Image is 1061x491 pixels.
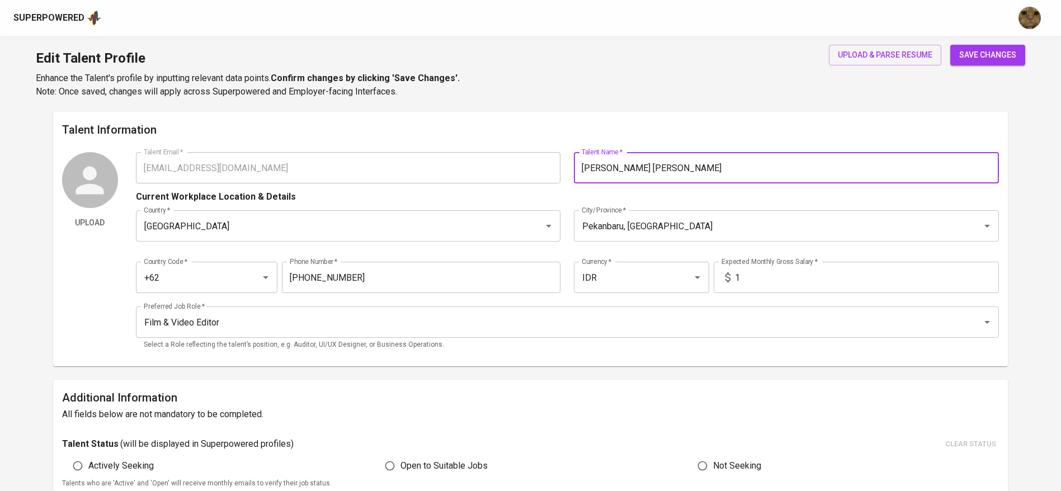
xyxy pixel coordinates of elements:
p: Enhance the Talent's profile by inputting relevant data points. Note: Once saved, changes will ap... [36,72,460,98]
h6: All fields below are not mandatory to be completed. [62,407,999,422]
p: Current Workplace Location & Details [136,190,296,204]
p: Talent Status [62,437,119,451]
b: Confirm changes by clicking 'Save Changes'. [271,73,460,83]
span: Actively Seeking [88,459,154,473]
span: Not Seeking [713,459,761,473]
button: Open [258,270,273,285]
img: app logo [87,10,102,26]
p: Talents who are 'Active' and 'Open' will receive monthly emails to verify their job status. [62,478,999,489]
button: Upload [62,213,118,233]
span: save changes [959,48,1016,62]
button: Open [690,270,705,285]
p: ( will be displayed in Superpowered profiles ) [120,437,294,451]
button: Open [979,314,995,330]
button: Open [979,218,995,234]
span: Upload [67,216,114,230]
span: Open to Suitable Jobs [400,459,488,473]
button: upload & parse resume [829,45,941,65]
h6: Additional Information [62,389,999,407]
a: Superpoweredapp logo [13,10,102,26]
span: upload & parse resume [838,48,932,62]
img: ec6c0910-f960-4a00-a8f8-c5744e41279e.jpg [1018,7,1041,29]
div: Superpowered [13,12,84,25]
h1: Edit Talent Profile [36,45,460,72]
button: Open [541,218,557,234]
button: save changes [950,45,1025,65]
p: Select a Role reflecting the talent’s position, e.g. Auditor, UI/UX Designer, or Business Operati... [144,339,991,351]
h6: Talent Information [62,121,999,139]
